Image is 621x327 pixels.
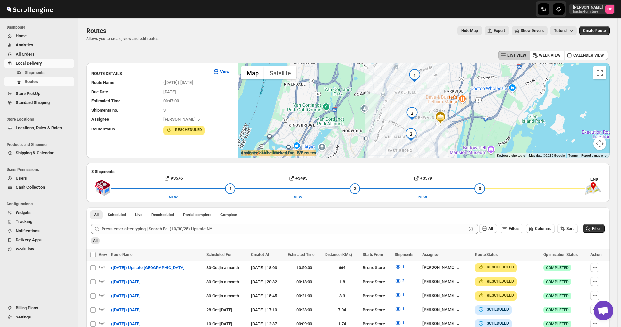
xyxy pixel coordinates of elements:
div: NEW [418,194,427,200]
button: View [209,66,233,77]
div: 2 [405,128,418,141]
span: Starts From [363,252,383,257]
span: Store Locations [7,117,75,122]
span: Widgets [16,210,31,215]
b: View [220,69,230,74]
button: Map action label [457,26,482,35]
a: Open this area in Google Maps (opens a new window) [240,149,261,158]
button: Billing Plans [4,303,74,313]
b: SCHEDULED [487,307,509,312]
span: Assignee [91,117,109,122]
span: Shipments [395,252,413,257]
button: Filter [583,224,605,233]
div: NEW [294,194,302,200]
span: Estimated Time [288,252,314,257]
button: Toggle fullscreen view [593,66,606,79]
button: Analytics [4,41,74,50]
span: 30-Oct | in a month [206,293,239,298]
span: Map data ©2025 Google [529,154,565,157]
button: ([DATE]) [DATE] [107,305,145,315]
button: User menu [569,4,615,14]
span: 2 [402,278,404,283]
button: LIST VIEW [498,51,530,60]
span: Dashboard [7,25,75,30]
div: Bronx Store [363,265,391,271]
p: Allows you to create, view and edit routes. [86,36,159,41]
div: Open chat [594,301,613,320]
button: Widgets [4,208,74,217]
b: #3576 [171,176,183,181]
span: 30-Oct | in a month [206,279,239,284]
div: NEW [169,194,178,200]
span: COMPLETED [546,307,569,313]
div: 10:50:00 [288,265,321,271]
button: [PERSON_NAME] [163,117,202,123]
button: #3579 [360,173,485,183]
button: Show Drivers [512,26,548,35]
button: 1 [391,262,408,272]
span: Store PickUp [16,91,40,96]
span: 00:47:00 [163,98,179,103]
div: 3.3 [325,293,359,299]
a: Terms (opens in new tab) [568,154,578,157]
b: RESCHEDULED [487,293,514,298]
button: Notifications [4,226,74,235]
button: Home [4,31,74,41]
span: Shipments [25,70,45,75]
button: Shipping & Calendar [4,148,74,158]
button: SCHEDULED [478,320,509,327]
button: Locations, Rules & Rates [4,123,74,132]
span: Partial complete [183,212,211,217]
span: Configurations [7,201,75,207]
button: Create Route [579,26,610,35]
div: [PERSON_NAME] [422,279,461,285]
img: ScrollEngine [5,1,54,17]
span: 1 [402,306,404,311]
span: LIST VIEW [507,53,526,58]
span: Route status [91,127,115,131]
button: RESCHEDULED [478,278,514,284]
img: Google [240,149,261,158]
span: COMPLETED [546,293,569,299]
span: Cash Collection [16,185,45,190]
span: 28-Oct | [DATE] [206,307,232,312]
span: Settings [16,315,31,319]
span: Rescheduled [151,212,174,217]
button: RESCHEDULED [166,127,202,133]
b: #3495 [295,176,307,181]
p: basha-furniture [573,10,603,14]
span: ([DATE]) [DATE] [111,307,141,313]
span: Create Route [583,28,606,33]
button: 2 [391,276,408,286]
button: ([DATE]) [DATE] [107,277,145,287]
button: All Orders [4,50,74,59]
span: Standard Shipping [16,100,50,105]
a: Report a map error [581,154,608,157]
h2: 3 Shipments [91,168,604,175]
div: Bronx Store [363,293,391,299]
span: COMPLETED [546,265,569,270]
span: 1 [229,186,231,191]
span: Filters [509,226,519,231]
button: Tutorial [550,26,577,35]
span: Users Permissions [7,167,75,172]
span: Local Delivery [16,61,42,66]
div: Bronx Store [363,279,391,285]
button: Sort [557,224,578,233]
span: WorkFlow [16,247,34,251]
button: Show street map [241,66,264,79]
span: 1 [402,320,404,325]
div: 00:21:00 [288,293,321,299]
button: Keyboard shortcuts [497,153,525,158]
span: All Orders [16,52,35,57]
button: Filters [500,224,523,233]
span: Show Drivers [521,28,544,33]
div: [PERSON_NAME] [422,293,461,300]
div: [DATE] | 15:45 [251,293,284,299]
span: Action [590,252,602,257]
span: Sort [566,226,574,231]
button: Map camera controls [593,137,606,150]
span: Products and Shipping [7,142,75,147]
span: Route Name [91,80,114,85]
button: Show satellite imagery [264,66,296,79]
